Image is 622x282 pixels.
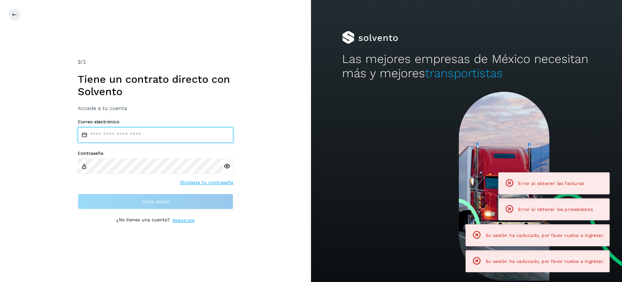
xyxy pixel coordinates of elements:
span: Su sesión ha caducado, por favor vuelva a ingresar. [486,259,604,264]
span: Error al obtener los proveedores [518,207,593,212]
button: Inicia sesión [78,194,233,209]
span: transportistas [425,66,503,80]
label: Correo electrónico [78,119,233,125]
h3: Accede a tu cuenta [78,105,233,111]
span: Su sesión ha caducado, por favor vuelva a ingresar. [486,231,604,239]
h2: Las mejores empresas de México necesitan más y mejores [342,52,591,81]
span: Inicia sesión [142,199,169,204]
a: Olvidaste tu contraseña [180,179,233,186]
p: ¿No tienes una cuenta? [116,217,170,224]
h1: Tiene un contrato directo con Solvento [78,73,233,98]
span: Error al obtener las facturas [518,181,584,186]
span: 2 [78,59,81,65]
div: /2 [78,58,233,66]
label: Contraseña [78,151,233,156]
a: Regístrate [172,217,195,224]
